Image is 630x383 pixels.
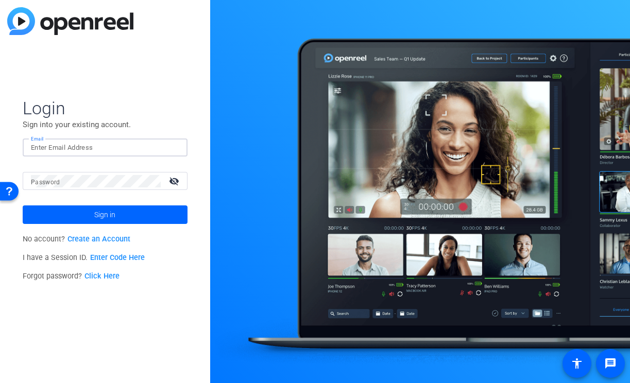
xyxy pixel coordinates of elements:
mat-label: Email [31,136,44,142]
a: Enter Code Here [90,253,145,262]
span: Login [23,97,188,119]
mat-label: Password [31,179,60,186]
mat-icon: message [604,357,617,370]
img: icon_180.svg [167,142,174,154]
input: Enter Email Address [31,142,179,154]
span: Forgot password? [23,272,120,281]
a: Create an Account [67,235,130,243]
img: blue-gradient.svg [7,7,133,35]
span: No account? [23,235,130,243]
mat-icon: accessibility [571,357,583,370]
a: Click Here [84,272,120,281]
span: Sign in [94,202,115,228]
span: I have a Session ID. [23,253,145,262]
p: Sign into your existing account. [23,119,188,130]
mat-icon: visibility_off [163,173,188,188]
button: Sign in [23,205,188,224]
